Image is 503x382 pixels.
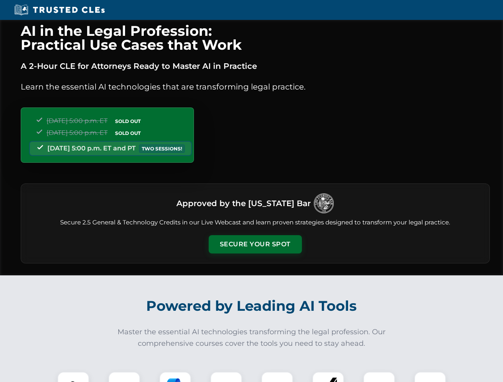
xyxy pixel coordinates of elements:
p: A 2-Hour CLE for Attorneys Ready to Master AI in Practice [21,60,490,72]
h3: Approved by the [US_STATE] Bar [176,196,311,210]
p: Learn the essential AI technologies that are transforming legal practice. [21,80,490,93]
span: SOLD OUT [112,117,143,125]
h1: AI in the Legal Profession: Practical Use Cases that Work [21,24,490,52]
p: Secure 2.5 General & Technology Credits in our Live Webcast and learn proven strategies designed ... [31,218,480,227]
p: Master the essential AI technologies transforming the legal profession. Our comprehensive courses... [112,326,391,349]
span: [DATE] 5:00 p.m. ET [47,117,108,125]
button: Secure Your Spot [209,235,302,253]
span: SOLD OUT [112,129,143,137]
span: [DATE] 5:00 p.m. ET [47,129,108,136]
img: Logo [314,193,334,213]
h2: Powered by Leading AI Tools [31,292,472,320]
img: Trusted CLEs [12,4,107,16]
